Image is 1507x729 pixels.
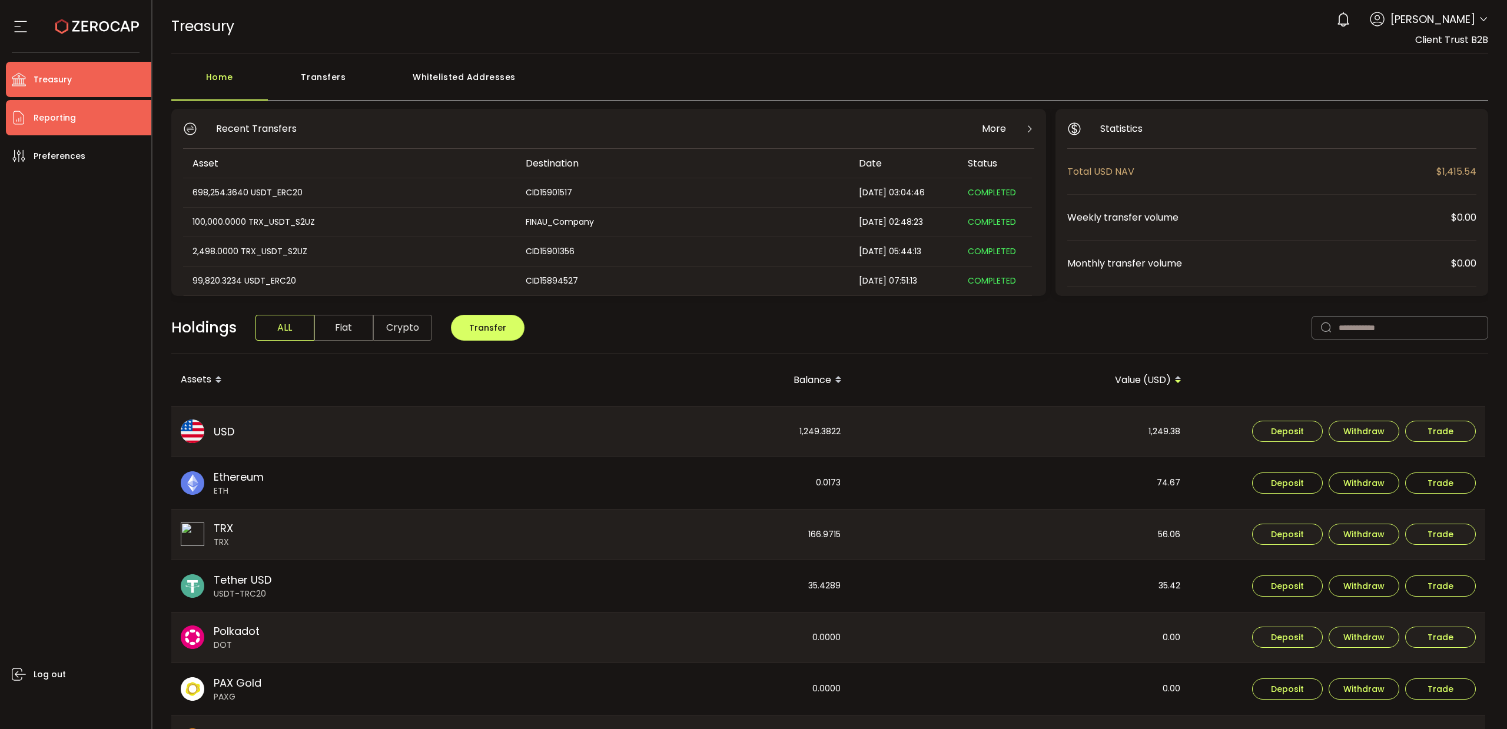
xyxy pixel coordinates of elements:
div: CID15901517 [516,186,848,199]
span: More [982,121,1006,136]
img: eth_portfolio.svg [181,471,204,495]
button: Trade [1405,575,1476,597]
span: COMPLETED [968,187,1016,198]
span: Client Trust B2B [1415,33,1488,46]
span: COMPLETED [968,216,1016,228]
div: Home [171,65,268,101]
span: TRX [214,536,233,548]
span: Ethereum [214,469,264,485]
button: Withdraw [1329,524,1399,545]
button: Trade [1405,472,1476,494]
span: Trade [1428,685,1453,693]
div: 1,249.3822 [512,407,850,457]
span: Withdraw [1343,427,1385,435]
div: Status [958,157,1032,170]
span: ALL [255,315,314,341]
div: 100,000.0000 TRX_USDT_S2UZ [183,215,515,229]
span: Withdraw [1343,530,1385,538]
span: Deposit [1271,685,1304,693]
span: Withdraw [1343,633,1385,641]
button: Withdraw [1329,627,1399,648]
button: Withdraw [1329,472,1399,494]
button: Withdraw [1329,575,1399,597]
span: USDT-TRC20 [214,588,271,600]
span: Log out [34,666,66,683]
div: Date [849,157,958,170]
span: Deposit [1271,530,1304,538]
span: Crypto [373,315,432,341]
span: Deposit [1271,427,1304,435]
span: COMPLETED [968,275,1016,287]
span: Deposit [1271,479,1304,487]
img: dot_portfolio.svg [181,625,204,649]
span: COMPLETED [968,245,1016,257]
div: Transfers [268,65,380,101]
span: Recent Transfers [216,121,297,136]
div: 0.00 [851,613,1190,663]
div: Assets [171,370,512,390]
div: 698,254.3640 USDT_ERC20 [183,186,515,199]
img: usdt_portfolio.svg [181,574,204,598]
span: DOT [214,639,260,651]
span: Transfer [469,322,506,334]
img: trx_portfolio.svg [181,522,204,546]
div: 0.00 [851,663,1190,715]
span: $0.00 [1451,210,1476,225]
div: [DATE] 02:48:23 [849,215,958,229]
button: Withdraw [1329,678,1399,700]
span: $1,415.54 [1436,164,1476,179]
div: 56.06 [851,510,1190,560]
div: 0.0000 [512,663,850,715]
button: Withdraw [1329,421,1399,442]
button: Deposit [1252,524,1323,545]
div: 0.0173 [512,457,850,509]
button: Deposit [1252,421,1323,442]
div: 99,820.3234 USDT_ERC20 [183,274,515,288]
span: [PERSON_NAME] [1390,11,1475,27]
span: Polkadot [214,623,260,639]
div: 35.4289 [512,560,850,612]
button: Trade [1405,678,1476,700]
div: Destination [516,157,849,170]
span: PAXG [214,691,261,703]
div: 35.42 [851,560,1190,612]
img: usd_portfolio.svg [181,420,204,443]
div: 2,498.0000 TRX_USDT_S2UZ [183,245,515,258]
button: Trade [1405,627,1476,648]
button: Deposit [1252,627,1323,648]
div: [DATE] 03:04:46 [849,186,958,199]
span: Statistics [1100,121,1143,136]
div: 0.0000 [512,613,850,663]
span: Trade [1428,530,1453,538]
span: Treasury [171,16,234,36]
div: CID15894527 [516,274,848,288]
img: paxg_portfolio.svg [181,677,204,701]
div: [DATE] 07:51:13 [849,274,958,288]
span: Treasury [34,71,72,88]
button: Trade [1405,524,1476,545]
span: $0.00 [1451,256,1476,271]
span: Holdings [171,317,237,339]
span: Withdraw [1343,479,1385,487]
span: ETH [214,485,264,497]
span: Withdraw [1343,582,1385,590]
span: Trade [1428,427,1453,435]
span: Tether USD [214,572,271,588]
div: Value (USD) [851,370,1191,390]
div: 1,249.38 [851,407,1190,457]
div: CID15901356 [516,245,848,258]
span: Trade [1428,582,1453,590]
span: Withdraw [1343,685,1385,693]
span: Trade [1428,479,1453,487]
div: 74.67 [851,457,1190,509]
span: Deposit [1271,582,1304,590]
span: Reporting [34,109,76,127]
button: Transfer [451,315,525,341]
div: Asset [183,157,516,170]
button: Trade [1405,421,1476,442]
span: TRX [214,520,233,536]
button: Deposit [1252,575,1323,597]
button: Deposit [1252,472,1323,494]
div: [DATE] 05:44:13 [849,245,958,258]
span: Trade [1428,633,1453,641]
